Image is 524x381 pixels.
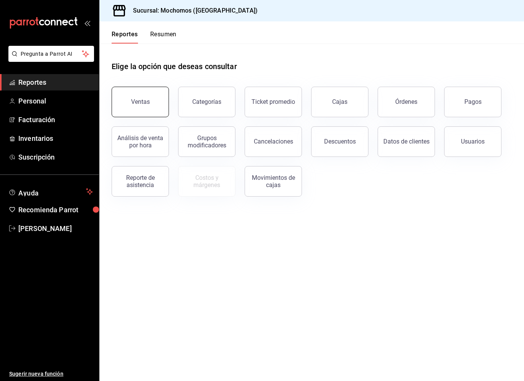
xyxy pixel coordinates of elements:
[192,98,221,105] div: Categorías
[461,138,485,145] div: Usuarios
[245,87,302,117] button: Ticket promedio
[21,50,82,58] span: Pregunta a Parrot AI
[112,61,237,72] h1: Elige la opción que deseas consultar
[8,46,94,62] button: Pregunta a Parrot AI
[117,174,164,189] div: Reporte de asistencia
[178,126,235,157] button: Grupos modificadores
[178,166,235,197] button: Contrata inventarios para ver este reporte
[444,87,501,117] button: Pagos
[112,31,177,44] div: navigation tabs
[324,138,356,145] div: Descuentos
[127,6,258,15] h3: Sucursal: Mochomos ([GEOGRAPHIC_DATA])
[378,87,435,117] button: Órdenes
[178,87,235,117] button: Categorías
[18,77,93,87] span: Reportes
[383,138,430,145] div: Datos de clientes
[18,205,93,215] span: Recomienda Parrot
[332,97,348,107] div: Cajas
[183,134,230,149] div: Grupos modificadores
[245,166,302,197] button: Movimientos de cajas
[395,98,417,105] div: Órdenes
[250,174,297,189] div: Movimientos de cajas
[245,126,302,157] button: Cancelaciones
[311,126,368,157] button: Descuentos
[378,126,435,157] button: Datos de clientes
[5,55,94,63] a: Pregunta a Parrot AI
[18,96,93,106] span: Personal
[131,98,150,105] div: Ventas
[9,370,93,378] span: Sugerir nueva función
[18,152,93,162] span: Suscripción
[18,115,93,125] span: Facturación
[18,133,93,144] span: Inventarios
[150,31,177,44] button: Resumen
[18,223,93,234] span: [PERSON_NAME]
[444,126,501,157] button: Usuarios
[311,87,368,117] a: Cajas
[112,31,138,44] button: Reportes
[18,187,83,196] span: Ayuda
[464,98,482,105] div: Pagos
[112,166,169,197] button: Reporte de asistencia
[112,126,169,157] button: Análisis de venta por hora
[183,174,230,189] div: Costos y márgenes
[254,138,293,145] div: Cancelaciones
[251,98,295,105] div: Ticket promedio
[84,20,90,26] button: open_drawer_menu
[117,134,164,149] div: Análisis de venta por hora
[112,87,169,117] button: Ventas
